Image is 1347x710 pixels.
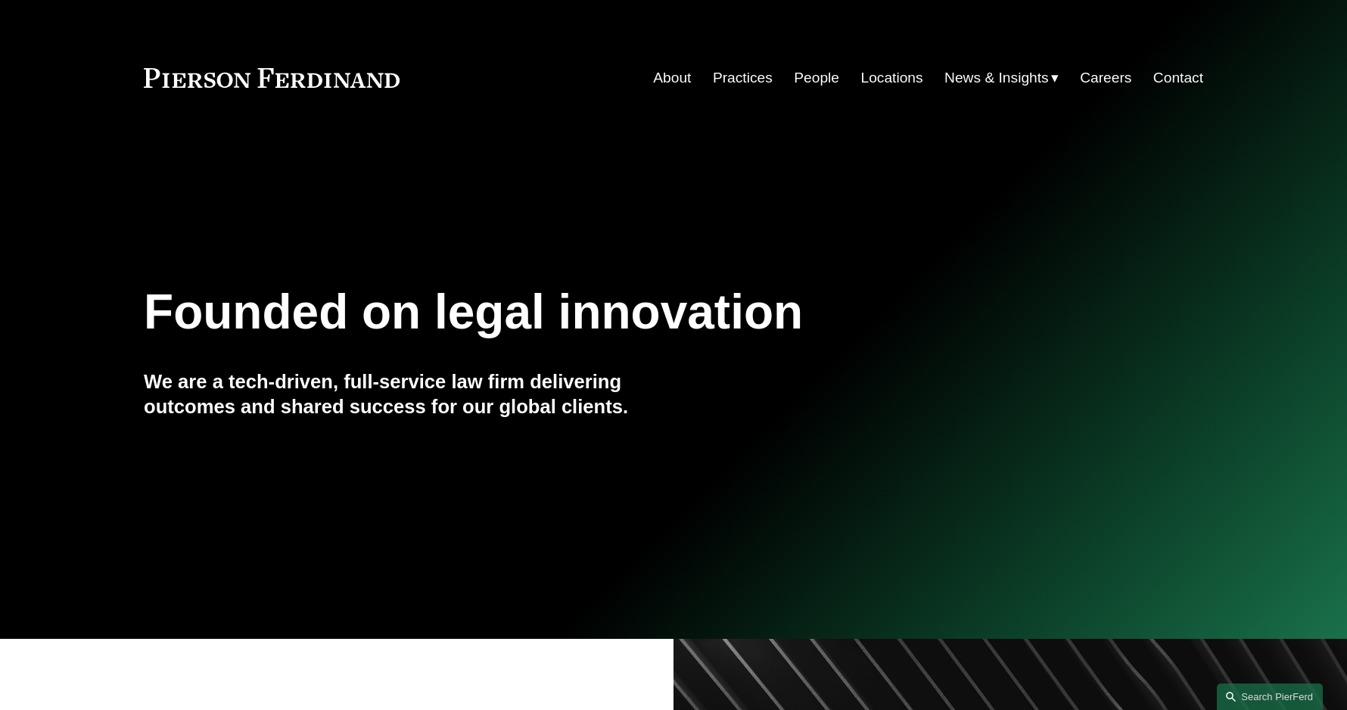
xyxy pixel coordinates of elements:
h1: Founded on legal innovation [144,285,1027,340]
a: People [794,64,839,92]
a: folder dropdown [944,64,1059,92]
a: Careers [1080,64,1131,92]
a: Practices [713,64,773,92]
span: News & Insights [944,65,1049,92]
h4: We are a tech-driven, full-service law firm delivering outcomes and shared success for our global... [144,369,673,419]
a: Contact [1153,64,1203,92]
a: Locations [860,64,922,92]
a: Search this site [1217,684,1323,710]
a: About [653,64,691,92]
